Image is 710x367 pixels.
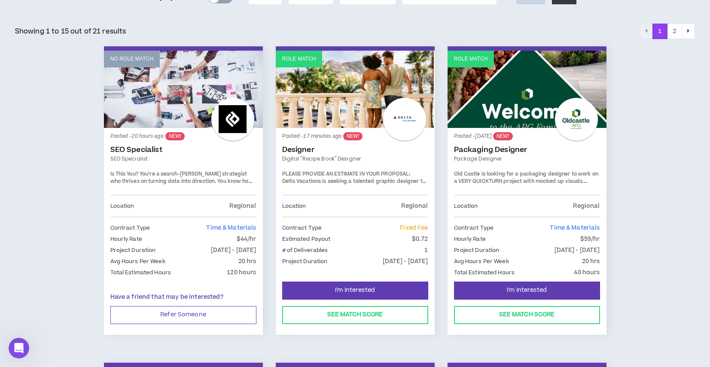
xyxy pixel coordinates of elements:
[110,268,171,277] p: Total Estimated Hours
[110,132,256,140] p: Posted - 20 hours ago
[276,51,435,128] a: Role Match
[454,55,488,63] p: Role Match
[110,55,154,63] p: No Role Match
[448,51,606,128] a: Role Match
[282,132,428,140] p: Posted - 17 minutes ago
[507,286,547,294] span: I'm Interested
[454,132,600,140] p: Posted - [DATE]
[110,246,156,255] p: Project Duration
[454,257,509,266] p: Avg Hours Per Week
[110,155,256,163] a: SEO Specialist
[238,257,256,266] p: 20 hrs
[282,223,322,233] p: Contract Type
[110,146,256,154] a: SEO Specialist
[110,170,253,223] span: You’re a search-[PERSON_NAME] strategist who thrives on turning data into direction. You know how...
[104,51,263,128] a: No Role Match
[15,26,126,36] p: Showing 1 to 15 out of 21 results
[282,234,331,244] p: Estimated Payout
[400,224,428,232] span: Fixed Fee
[237,234,256,244] p: $44/hr
[454,246,500,255] p: Project Duration
[493,132,512,140] sup: NEW!
[110,201,134,211] p: Location
[454,155,600,163] a: Package Designer
[667,24,682,39] button: 2
[282,55,316,63] p: Role Match
[110,306,256,324] button: Refer Someone
[454,170,598,185] span: Old Castle is looking for a packaging designer to work on a VERY QUICKTURN project with mocked up...
[335,286,375,294] span: I'm Interested
[454,234,486,244] p: Hourly Rate
[454,146,600,154] a: Packaging Designer
[110,293,256,302] p: Have a friend that may be interested?
[582,257,600,266] p: 20 hrs
[454,223,494,233] p: Contract Type
[454,268,515,277] p: Total Estimated Hours
[454,282,600,300] button: I'm Interested
[282,146,428,154] a: Designer
[574,268,600,277] p: 40 hours
[282,178,426,193] span: Delta Vacations is seeking a talented graphic designer to suport a quick turn digital "Recipe Book."
[282,282,428,300] button: I'm Interested
[573,201,600,211] p: Regional
[165,132,185,140] sup: NEW!
[282,155,428,163] a: Digital "Recipe Book" Designer
[454,201,478,211] p: Location
[282,306,428,324] button: See Match Score
[110,234,142,244] p: Hourly Rate
[550,224,600,232] span: Time & Materials
[282,257,328,266] p: Project Duration
[282,246,328,255] p: # of Deliverables
[110,170,138,178] strong: Is This You?
[229,201,256,211] p: Regional
[343,132,363,140] sup: NEW!
[110,223,150,233] p: Contract Type
[652,24,667,39] button: 1
[424,246,428,255] p: 1
[401,201,428,211] p: Regional
[110,257,165,266] p: Avg Hours Per Week
[211,246,256,255] p: [DATE] - [DATE]
[412,234,428,244] p: $0.72
[227,268,256,277] p: 120 hours
[555,246,600,255] p: [DATE] - [DATE]
[454,306,600,324] button: See Match Score
[383,257,428,266] p: [DATE] - [DATE]
[206,224,256,232] span: Time & Materials
[640,24,695,39] nav: pagination
[580,234,600,244] p: $59/hr
[282,201,306,211] p: Location
[282,170,411,178] strong: PLEASE PROVIDE AN ESTIMATE IN YOUR PROPOSAL:
[9,338,29,358] iframe: Intercom live chat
